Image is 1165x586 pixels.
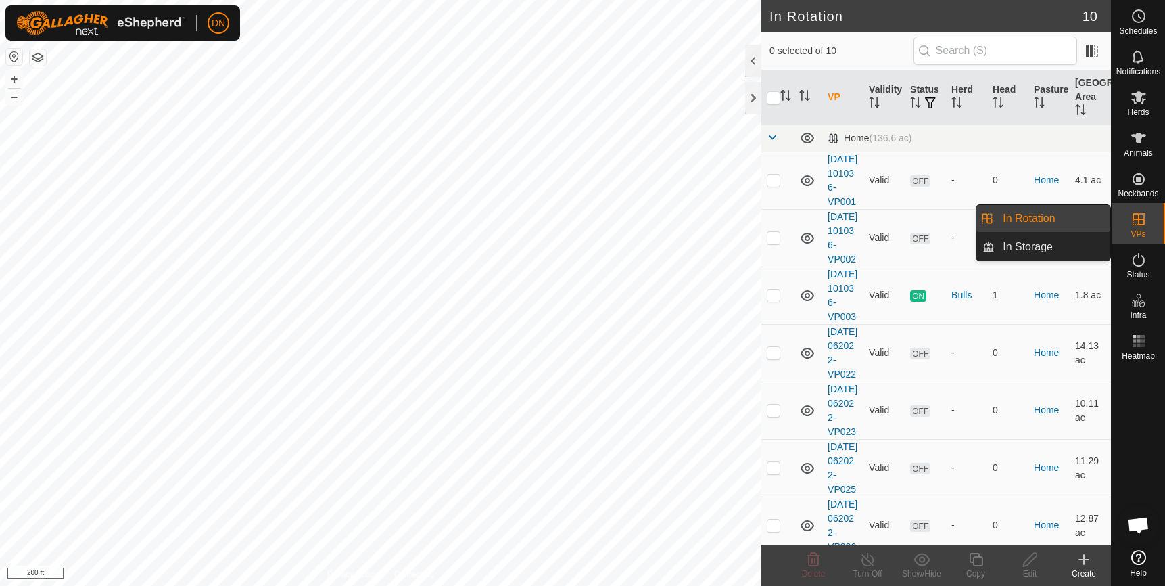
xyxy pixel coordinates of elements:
[987,497,1028,554] td: 0
[780,92,791,103] p-sorticon: Activate to sort
[946,70,987,125] th: Herd
[976,233,1110,261] li: In Storage
[828,154,857,207] a: [DATE] 101036-VP001
[212,16,225,30] span: DN
[6,89,22,105] button: –
[976,205,1110,232] li: In Rotation
[1034,290,1059,300] a: Home
[828,269,857,322] a: [DATE] 101036-VP003
[1003,210,1055,227] span: In Rotation
[1034,462,1059,473] a: Home
[951,99,962,110] p-sorticon: Activate to sort
[1116,68,1160,76] span: Notifications
[863,324,905,382] td: Valid
[910,290,926,302] span: ON
[1130,311,1146,319] span: Infra
[1034,175,1059,185] a: Home
[822,70,863,125] th: VP
[1118,505,1159,545] div: Open chat
[394,568,434,581] a: Contact Us
[1003,568,1057,580] div: Edit
[1119,27,1157,35] span: Schedules
[993,99,1003,110] p-sorticon: Activate to sort
[6,49,22,65] button: Reset Map
[1070,152,1111,209] td: 4.1 ac
[863,382,905,439] td: Valid
[16,11,185,35] img: Gallagher Logo
[799,92,810,103] p-sorticon: Activate to sort
[30,49,46,66] button: Map Layers
[863,439,905,497] td: Valid
[828,441,857,495] a: [DATE] 062022-VP025
[1122,352,1155,360] span: Heatmap
[863,152,905,209] td: Valid
[951,403,982,418] div: -
[895,568,949,580] div: Show/Hide
[910,99,921,110] p-sorticon: Activate to sort
[995,233,1110,261] a: In Storage
[1070,70,1111,125] th: [GEOGRAPHIC_DATA] Area
[1034,520,1059,531] a: Home
[1003,239,1053,255] span: In Storage
[769,8,1083,24] h2: In Rotation
[1070,267,1111,324] td: 1.8 ac
[987,324,1028,382] td: 0
[1034,405,1059,415] a: Home
[951,461,982,475] div: -
[1126,271,1149,279] span: Status
[951,173,982,187] div: -
[828,211,857,265] a: [DATE] 101036-VP002
[951,288,982,302] div: Bulls
[1034,347,1059,358] a: Home
[1028,70,1070,125] th: Pasture
[1112,545,1165,583] a: Help
[910,175,930,187] span: OFF
[910,520,930,532] span: OFF
[802,569,826,579] span: Delete
[6,71,22,87] button: +
[1034,99,1045,110] p-sorticon: Activate to sort
[1057,568,1111,580] div: Create
[910,348,930,359] span: OFF
[863,497,905,554] td: Valid
[905,70,946,125] th: Status
[828,326,857,380] a: [DATE] 062022-VP022
[769,44,913,58] span: 0 selected of 10
[910,405,930,417] span: OFF
[951,231,982,245] div: -
[910,233,930,244] span: OFF
[1070,497,1111,554] td: 12.87 ac
[951,518,982,533] div: -
[1131,230,1145,238] span: VPs
[840,568,895,580] div: Turn Off
[828,384,857,437] a: [DATE] 062022-VP023
[1083,6,1097,26] span: 10
[1127,108,1149,116] span: Herds
[863,209,905,267] td: Valid
[828,133,911,144] div: Home
[869,133,911,143] span: (136.6 ac)
[987,439,1028,497] td: 0
[828,499,857,552] a: [DATE] 062022-VP026
[1118,189,1158,198] span: Neckbands
[987,152,1028,209] td: 0
[1070,382,1111,439] td: 10.11 ac
[995,205,1110,232] a: In Rotation
[869,99,880,110] p-sorticon: Activate to sort
[863,267,905,324] td: Valid
[1070,324,1111,382] td: 14.13 ac
[951,346,982,360] div: -
[1130,569,1147,577] span: Help
[1124,149,1153,157] span: Animals
[863,70,905,125] th: Validity
[1075,106,1086,117] p-sorticon: Activate to sort
[987,70,1028,125] th: Head
[1070,439,1111,497] td: 11.29 ac
[987,267,1028,324] td: 1
[987,382,1028,439] td: 0
[913,37,1077,65] input: Search (S)
[910,463,930,474] span: OFF
[327,568,378,581] a: Privacy Policy
[949,568,1003,580] div: Copy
